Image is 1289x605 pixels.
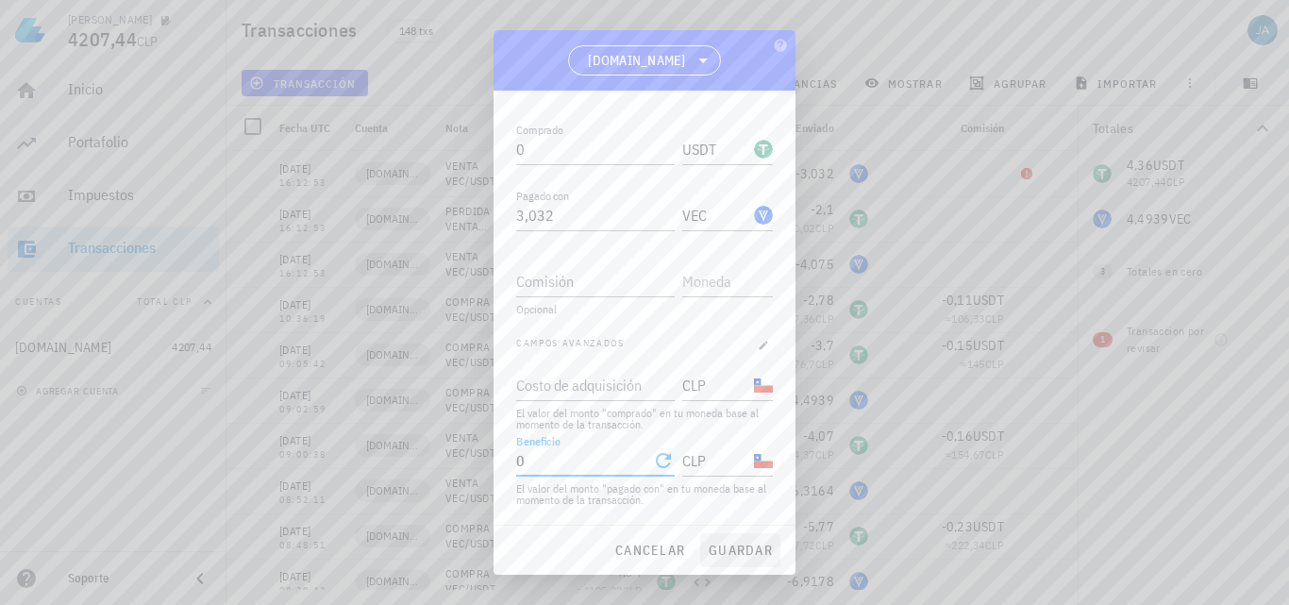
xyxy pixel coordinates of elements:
input: Moneda [682,134,750,164]
input: Moneda [682,445,750,476]
input: Moneda [682,200,750,230]
button: cancelar [607,533,693,567]
label: Comprado [516,123,563,137]
input: Moneda [682,266,769,296]
div: USDT-icon [754,140,773,159]
label: Beneficio [516,434,561,448]
span: Campos avanzados [516,336,625,355]
button: Clear Beneficio [652,449,675,472]
button: guardar [700,533,780,567]
div: CLP-icon [754,451,773,470]
div: CLP-icon [754,376,773,395]
span: guardar [708,542,773,559]
span: [DOMAIN_NAME] [588,51,685,70]
div: VEC-icon [754,206,773,225]
div: Opcional [516,304,773,315]
label: Pagado con [516,189,569,203]
div: El valor del monto "comprado" en tu moneda base al momento de la transacción. [516,408,773,430]
span: cancelar [614,542,685,559]
div: El valor del monto "pagado con" en tu moneda base al momento de la transacción. [516,483,773,506]
input: Moneda [682,370,750,400]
